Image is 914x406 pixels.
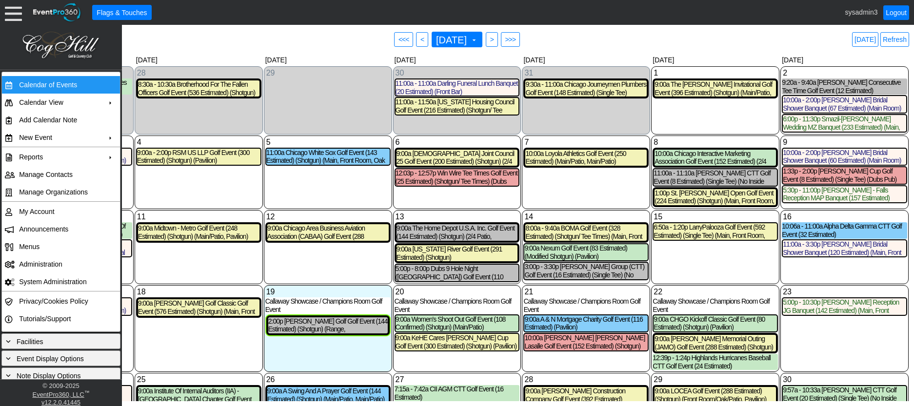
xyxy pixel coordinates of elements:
td: Tutorials/Support [15,310,102,328]
div: 11:00a Chicago White Sox Golf Event (143 Estimated) (Shotgun) (Main, Front Room, Oak & Patio) [266,149,390,165]
div: 11:00a - 3:30p [PERSON_NAME] Bridal Shower Banquet (120 Estimated) (Main, Front Room, Oak & Patio) [783,240,906,257]
span: Note Display Options [17,372,81,380]
div: 10:00a Loyola Athletics Golf Event (250 Estimated) (Main/Patio, Main/Patio) [525,150,647,166]
div: Show menu [395,374,520,385]
div: 10:06a - 11:00a Alpha Delta Gamma CTT Golf Event (32 Estimated) [782,222,907,239]
div: 1:33p - 2:00p [PERSON_NAME] Cup Golf Event (8 Estimated) (Single Tee) (Dubs Pub) [783,167,906,184]
div: 9:57a - 10:33a [PERSON_NAME] CTT Golf Event (20 Estimated) (Single Tee) (No Inside Food Service) [783,386,906,403]
tr: My Account [2,203,120,220]
div: Show menu [265,68,391,78]
div: 5:00p - 8:00p Dubs 9 Hole Night ([GEOGRAPHIC_DATA]) Golf Event (110 Estimated) (Shotgun) (2/4 Patio) [396,265,519,281]
div: 9:00a The [PERSON_NAME] Invitational Golf Event (396 Estimated) (Shotgun) (Main/Patio, Pavilion) [655,80,776,97]
div: [DATE] [521,54,651,66]
div: 11:00a - 11:50a [US_STATE] Housing Council Golf Event (216 Estimated) (Shotgun/ Tee Times) (Main/... [396,98,519,115]
span: sysadmin3 [845,8,878,16]
div: 9:00a Institute Of Internal Auditors (IIA) - [GEOGRAPHIC_DATA] Chapter Golf Event (144 Estimated)... [138,387,259,404]
tr: Manage Contacts [2,166,120,183]
span: < [418,35,426,44]
div: 10:00a Chicago Interactive Marketing Association Golf Event (152 Estimated) (2/4 Patio, Pavilion) [655,150,776,166]
div: 2:00p [PERSON_NAME] Golf Golf Event (144 Estimated) (Shotgun) (Range, Main/Oak/Patio, Pavilion) [268,317,388,334]
div: Show menu [653,68,778,78]
tr: Calendar View [2,94,120,111]
span: Flags & Touches [95,7,149,18]
td: Add Calendar Note [15,111,102,129]
div: 9:00a [PERSON_NAME] Golf Classic Golf Event (576 Estimated) (Shotgun) (Main, Front Room, Oak & Pa... [138,299,259,316]
div: 6:50a - 1:20p LarryPalooza Golf Event (592 Estimated) (Single Tee) (Main, Front Room, Oak & Patio) [654,223,777,240]
div: Show menu [653,287,778,297]
div: 10:00a - 2:00p [PERSON_NAME] Bridal Shower Banquet (60 Estimated) (Main Room) [783,149,906,165]
div: 9:00a [US_STATE] River Golf Event (291 Estimated) (Shotgun) (Main/[GEOGRAPHIC_DATA], Pavilion) [397,245,518,262]
td: New Event [15,129,102,146]
div: 9:00a CHGO Kickoff Classic Golf Event (80 Estimated) (Shotgun) (Pavilion) [654,315,777,332]
div: 9:00a [DEMOGRAPHIC_DATA] Joint Council 25 Golf Event (200 Estimated) (Shotgun) (2/4 Patio, Main, ... [397,150,518,166]
div: Show menu [265,212,391,222]
div: 11:00a - 11:00a Darling Funeral Lunch Banquet (20 Estimated) (Front Bar) [396,79,519,96]
span: >>> [503,35,518,44]
div: Callaway Showcase / Champions Room Golf Event [523,297,649,314]
tr: Reports [2,148,120,166]
div: Callaway Showcase / Champions Room Golf Event [265,297,391,314]
div: 9:00a A & N Mortgage Charity Golf Event (116 Estimated) (Pavilion) [524,315,648,332]
div: Show menu [782,68,907,78]
div: Show menu [265,137,391,148]
span: Flags & Touches [95,8,149,18]
td: Reports [15,148,102,166]
div: Show menu [136,68,261,78]
div: Show menu [136,374,261,385]
td: Manage Organizations [15,183,102,201]
span: [DATE] [434,35,469,45]
div: Show menu [523,137,649,148]
div: Show menu [395,212,520,222]
td: Administration [15,255,102,273]
tr: <span>Menus</span> [2,238,120,255]
div: Show menu [653,374,778,385]
span: > [488,35,496,44]
div: Show menu [782,137,907,148]
tr: Manage Organizations [2,183,120,201]
div: 7:15a - 7:42a CII AGM CTT Golf Event (16 Estimated) [395,385,520,402]
div: Show menu [523,68,649,78]
div: Note Display Options [4,370,118,381]
div: 9:00a - 2:00p RSM US LLP Golf Event (300 Estimated) (Shotgun) (Pavilion) [137,149,260,165]
div: 1:00p St. [PERSON_NAME] Open Golf Event (224 Estimated) (Shotgun) (Main, Front Room, Oak & Patio,... [655,189,776,206]
div: Show menu [653,137,778,148]
tr: Privacy/Cookies Policy [2,292,120,310]
div: Show menu [395,287,520,297]
span: Event Display Options [17,355,84,363]
div: 9:00a KeHE Cares [PERSON_NAME] Cup Golf Event (300 Estimated) (Shotgun) (Pavilion) [396,334,519,350]
td: Manage Contacts [15,166,102,183]
span: Facilities [17,338,43,346]
tr: Administration [2,255,120,273]
div: Show menu [136,137,261,148]
div: Show menu [523,374,649,385]
span: Menus [19,243,40,251]
div: 9:30a - 11:00a Chicago Journeymen Plumbers Golf Event (148 Estimated) (Single Tee) (Main/Oak Room... [525,80,647,97]
div: Menu: Click or 'Crtl+M' to toggle menu open/close [5,4,22,21]
span: <<< [397,35,411,44]
div: [DATE] [651,54,780,66]
div: 11:00a - 11:10a [PERSON_NAME] CTT Golf Event (8 Estimated) (Single Tee) (No Inside Food Service) [654,169,777,186]
div: Show menu [782,212,907,222]
div: Event Display Options [4,353,118,364]
tr: Tutorials/Support [2,310,120,328]
div: 12:03p - 12:57p Win Wire Tee Times Golf Event (25 Estimated) (Shotgun/ Tee Times) (Dubs Pub) [396,169,519,186]
div: 9:00a Nexum Golf Event (83 Estimated) (Modified Shotgun) (Pavilion) [524,244,648,261]
tr: Add Calendar Note [2,111,120,129]
div: 9:00a [PERSON_NAME] Construction Company Golf Event (392 Estimated) (Shotgun) (Main, Front Room, ... [525,387,647,404]
div: 10:00a [PERSON_NAME] [PERSON_NAME] Lasalle Golf Event (152 Estimated) (Shotgun) (Main/Oak/Patio) [524,334,648,350]
div: Facilities [4,336,118,347]
a: Logout [883,5,909,20]
div: © 2009- 2025 [2,382,119,389]
div: Show menu [136,287,261,297]
div: [DATE] [134,54,263,66]
div: Show menu [136,212,261,222]
div: 9:00a LOCEA Golf Event (288 Estimated) (Shotgun) (Front Room/Oak/Patio, Pavilion) [655,387,776,404]
div: 9:00a A Swing And A Prayer Golf Event (144 Estimated) (Shotgun) (Main/Patio, Main/Patio) [267,387,389,404]
a: [DATE] [852,32,878,47]
div: Callaway Showcase / Champions Room Golf Event [395,297,520,314]
img: EventPro360 [32,1,82,23]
